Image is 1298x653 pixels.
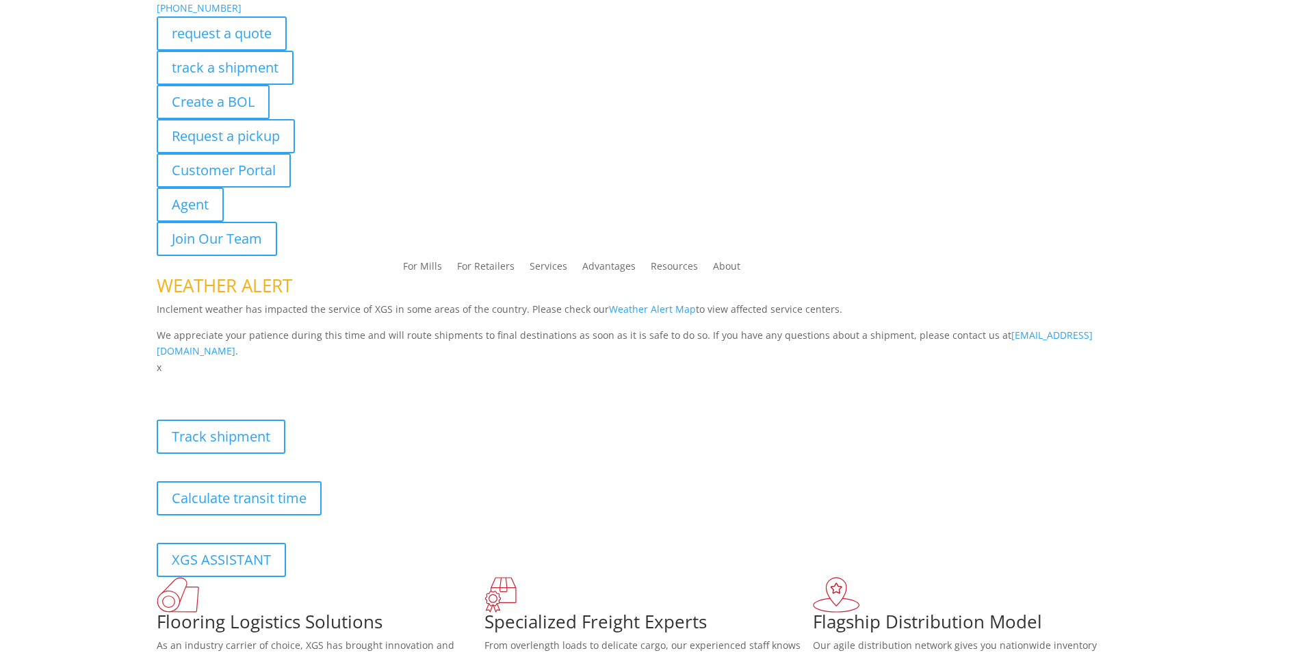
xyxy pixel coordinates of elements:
a: XGS ASSISTANT [157,543,286,577]
a: Join Our Team [157,222,277,256]
a: track a shipment [157,51,294,85]
a: Services [530,261,567,277]
span: WEATHER ALERT [157,273,292,298]
a: Weather Alert Map [609,303,696,316]
h1: Specialized Freight Experts [484,613,813,637]
a: About [713,261,740,277]
a: Advantages [582,261,636,277]
h1: Flagship Distribution Model [813,613,1141,637]
a: Create a BOL [157,85,270,119]
p: x [157,359,1142,376]
a: [PHONE_NUMBER] [157,1,242,14]
a: Calculate transit time [157,481,322,515]
img: xgs-icon-flagship-distribution-model-red [813,577,860,613]
a: Track shipment [157,420,285,454]
a: Customer Portal [157,153,291,188]
a: For Mills [403,261,442,277]
a: request a quote [157,16,287,51]
p: Inclement weather has impacted the service of XGS in some areas of the country. Please check our ... [157,301,1142,327]
p: We appreciate your patience during this time and will route shipments to final destinations as so... [157,327,1142,360]
a: For Retailers [457,261,515,277]
a: Agent [157,188,224,222]
a: Resources [651,261,698,277]
img: xgs-icon-total-supply-chain-intelligence-red [157,577,199,613]
b: Visibility, transparency, and control for your entire supply chain. [157,378,462,391]
img: xgs-icon-focused-on-flooring-red [484,577,517,613]
a: Request a pickup [157,119,295,153]
h1: Flooring Logistics Solutions [157,613,485,637]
